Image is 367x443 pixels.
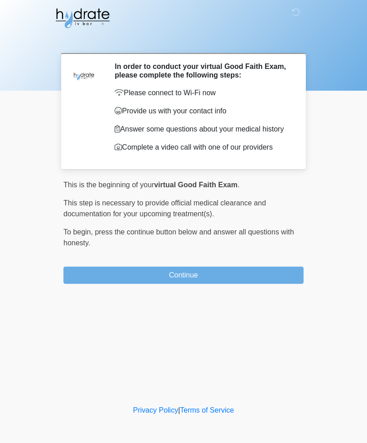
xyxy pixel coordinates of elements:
h1: ‎ ‎ ‎ [57,33,310,49]
img: Hydrate IV Bar - Fort Collins Logo [54,7,111,29]
p: Complete a video call with one of our providers [115,142,290,153]
a: | [178,406,180,414]
p: Provide us with your contact info [115,106,290,117]
strong: virtual Good Faith Exam [154,181,237,189]
span: This is the beginning of your [63,181,154,189]
p: Please connect to Wi-Fi now [115,88,290,98]
a: Terms of Service [180,406,234,414]
p: Answer some questions about your medical history [115,124,290,135]
button: Continue [63,267,304,284]
span: This step is necessary to provide official medical clearance and documentation for your upcoming ... [63,199,266,218]
img: Agent Avatar [70,62,97,89]
span: . [237,181,239,189]
h2: In order to conduct your virtual Good Faith Exam, please complete the following steps: [115,62,290,79]
span: To begin, [63,228,95,236]
span: press the continue button below and answer all questions with honesty. [63,228,294,247]
a: Privacy Policy [133,406,179,414]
